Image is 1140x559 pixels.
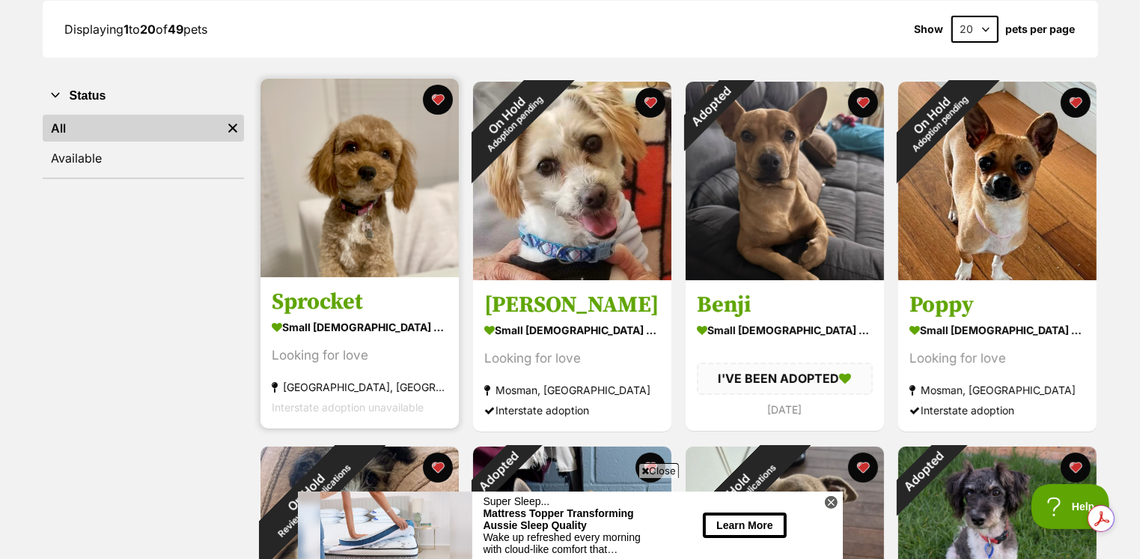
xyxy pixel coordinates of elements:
[272,317,448,339] div: small [DEMOGRAPHIC_DATA] Dog
[909,320,1085,342] div: small [DEMOGRAPHIC_DATA] Dog
[484,401,660,421] div: Interstate adoption
[43,145,244,172] a: Available
[909,401,1085,421] div: Interstate adoption
[260,79,459,277] img: Sprocket
[124,22,129,37] strong: 1
[141,22,156,37] strong: 20
[272,346,448,366] div: Looking for love
[423,453,453,483] button: favourite
[445,53,576,184] div: On Hold
[635,453,665,483] button: favourite
[1061,453,1091,483] button: favourite
[186,16,360,40] div: Mattress Topper Transforming Aussie Sleep Quality
[909,349,1085,369] div: Looking for love
[898,280,1097,432] a: Poppy small [DEMOGRAPHIC_DATA] Dog Looking for love Mosman, [GEOGRAPHIC_DATA] Interstate adoption...
[848,88,878,118] button: favourite
[909,291,1085,320] h3: Poppy
[686,82,884,280] img: Benji
[423,85,453,115] button: favourite
[65,22,208,37] span: Displaying to of pets
[272,288,448,317] h3: Sprocket
[484,291,660,320] h3: [PERSON_NAME]
[635,88,665,118] button: favourite
[485,94,545,154] span: Adoption pending
[186,4,360,16] div: Super Sleep...
[686,268,884,283] a: Adopted
[848,453,878,483] button: favourite
[484,349,660,369] div: Looking for love
[665,62,755,151] div: Adopted
[222,115,244,142] a: Remove filter
[878,427,967,516] div: Adopted
[898,82,1097,280] img: Poppy
[697,291,873,320] h3: Benji
[898,268,1097,283] a: On HoldAdoption pending
[638,463,679,478] span: Close
[272,378,448,398] div: [GEOGRAPHIC_DATA], [GEOGRAPHIC_DATA]
[43,115,222,142] a: All
[168,22,184,37] strong: 49
[686,280,884,431] a: Benji small [DEMOGRAPHIC_DATA] Dog I'VE BEEN ADOPTED [DATE] favourite
[1061,88,1091,118] button: favourite
[870,53,1001,184] div: On Hold
[405,21,488,46] button: Learn More
[186,40,360,64] div: Wake up refreshed every morning with cloud-like comfort that transforms any bed. Order [DATE] and...
[697,399,873,420] div: [DATE]
[473,280,671,432] a: [PERSON_NAME] small [DEMOGRAPHIC_DATA] Dog Looking for love Mosman, [GEOGRAPHIC_DATA] Interstate ...
[484,381,660,401] div: Mosman, [GEOGRAPHIC_DATA]
[909,381,1085,401] div: Mosman, [GEOGRAPHIC_DATA]
[1031,484,1110,529] iframe: Help Scout Beacon - Open
[915,23,944,35] span: Show
[1006,23,1076,35] label: pets per page
[260,277,459,429] a: Sprocket small [DEMOGRAPHIC_DATA] Dog Looking for love [GEOGRAPHIC_DATA], [GEOGRAPHIC_DATA] Inter...
[473,268,671,283] a: On HoldAdoption pending
[473,82,671,280] img: Leo
[697,363,873,395] div: I'VE BEEN ADOPTED
[484,320,660,342] div: small [DEMOGRAPHIC_DATA] Dog
[272,402,424,414] span: Interstate adoption unavailable
[697,320,873,342] div: small [DEMOGRAPHIC_DATA] Dog
[453,427,542,516] div: Adopted
[43,86,244,106] button: Status
[298,484,843,552] iframe: Advertisement
[43,112,244,178] div: Status
[910,94,970,154] span: Adoption pending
